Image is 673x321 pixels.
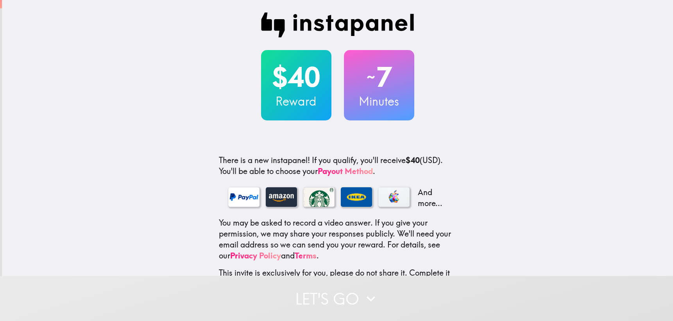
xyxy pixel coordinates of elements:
[318,166,373,176] a: Payout Method
[344,93,414,109] h3: Minutes
[219,217,456,261] p: You may be asked to record a video answer. If you give your permission, we may share your respons...
[219,155,456,177] p: If you qualify, you'll receive (USD) . You'll be able to choose your .
[261,13,414,38] img: Instapanel
[261,93,331,109] h3: Reward
[365,65,376,89] span: ~
[416,187,447,209] p: And more...
[406,155,420,165] b: $40
[219,155,310,165] span: There is a new instapanel!
[230,251,281,260] a: Privacy Policy
[219,267,456,289] p: This invite is exclusively for you, please do not share it. Complete it soon because spots are li...
[295,251,317,260] a: Terms
[261,61,331,93] h2: $40
[344,61,414,93] h2: 7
